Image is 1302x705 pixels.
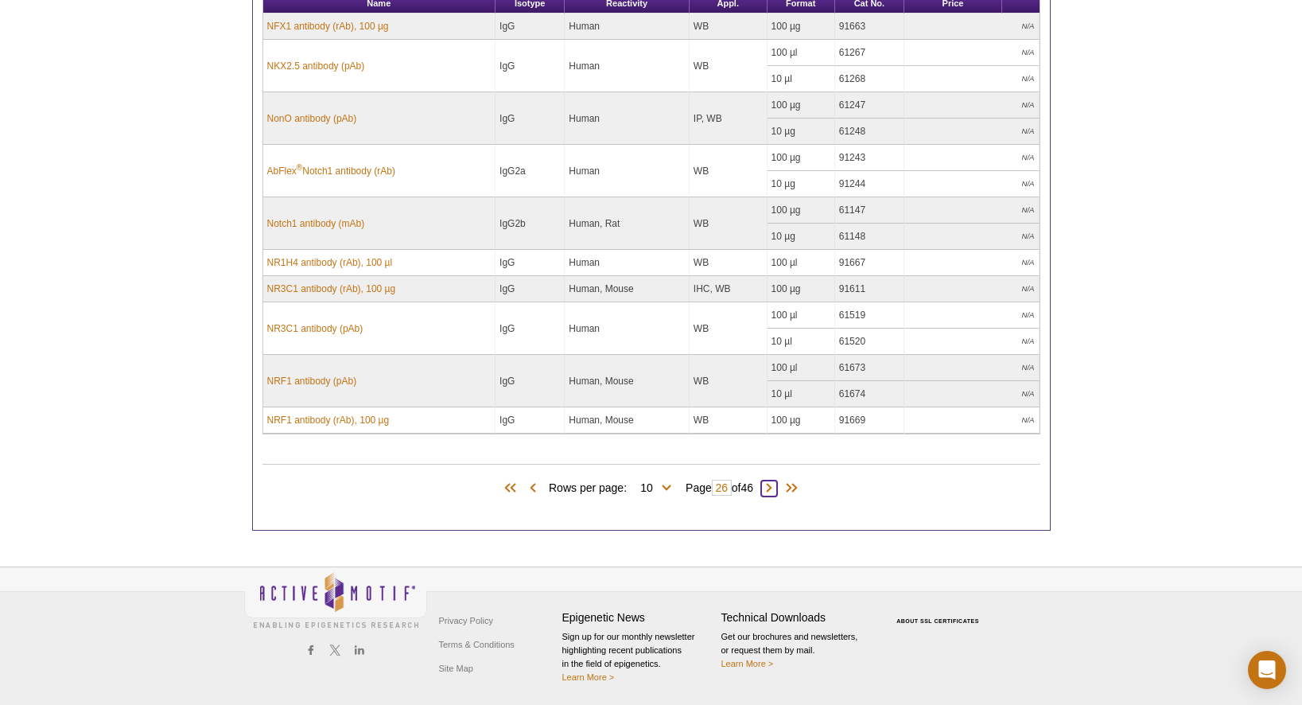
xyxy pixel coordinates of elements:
[267,164,395,178] a: AbFlex®Notch1 antibody (rAb)
[565,276,690,302] td: Human, Mouse
[904,224,1039,250] td: N/A
[835,407,904,434] td: 91669
[549,479,678,495] span: Rows per page:
[1248,651,1286,689] div: Open Intercom Messenger
[435,609,497,633] a: Privacy Policy
[565,302,690,355] td: Human
[768,355,835,381] td: 100 µl
[496,92,565,145] td: IgG
[768,224,835,250] td: 10 µg
[768,119,835,145] td: 10 µg
[496,355,565,407] td: IgG
[835,145,904,171] td: 91243
[267,255,393,270] a: NR1H4 antibody (rAb), 100 µl
[835,119,904,145] td: 61248
[768,40,835,66] td: 100 µl
[690,250,768,276] td: WB
[761,481,777,497] span: Next Page
[496,145,565,197] td: IgG2a
[267,216,365,231] a: Notch1 antibody (mAb)
[768,145,835,171] td: 100 µg
[904,250,1039,276] td: N/A
[904,355,1039,381] td: N/A
[496,407,565,434] td: IgG
[904,171,1039,197] td: N/A
[562,630,713,684] p: Sign up for our monthly newsletter highlighting recent publications in the field of epigenetics.
[678,480,761,496] span: Page of
[835,355,904,381] td: 61673
[565,40,690,92] td: Human
[768,329,835,355] td: 10 µl
[267,111,357,126] a: NonO antibody (pAb)
[835,381,904,407] td: 61674
[562,672,615,682] a: Learn More >
[501,481,525,497] span: First Page
[496,197,565,250] td: IgG2b
[904,302,1039,329] td: N/A
[904,145,1039,171] td: N/A
[768,14,835,40] td: 100 µg
[768,92,835,119] td: 100 µg
[690,40,768,92] td: WB
[835,40,904,66] td: 61267
[690,276,768,302] td: IHC, WB
[435,656,477,680] a: Site Map
[835,171,904,197] td: 91244
[880,595,1000,630] table: Click to Verify - This site chose Symantec SSL for secure e-commerce and confidential communicati...
[690,145,768,197] td: WB
[835,66,904,92] td: 61268
[267,59,365,73] a: NKX2.5 antibody (pAb)
[835,92,904,119] td: 61247
[835,14,904,40] td: 91663
[721,659,774,668] a: Learn More >
[904,381,1039,407] td: N/A
[768,250,835,276] td: 100 µl
[904,197,1039,224] td: N/A
[496,250,565,276] td: IgG
[690,355,768,407] td: WB
[562,611,713,625] h4: Epigenetic News
[768,302,835,329] td: 100 µl
[835,224,904,250] td: 61148
[768,407,835,434] td: 100 µg
[525,481,541,497] span: Previous Page
[835,250,904,276] td: 91667
[690,92,768,145] td: IP, WB
[904,92,1039,119] td: N/A
[904,14,1039,40] td: N/A
[267,374,357,388] a: NRF1 antibody (pAb)
[690,407,768,434] td: WB
[496,302,565,355] td: IgG
[768,381,835,407] td: 10 µl
[904,40,1039,66] td: N/A
[262,464,1040,465] h2: Products (451)
[565,355,690,407] td: Human, Mouse
[565,92,690,145] td: Human
[435,633,519,656] a: Terms & Conditions
[768,66,835,92] td: 10 µl
[267,321,363,336] a: NR3C1 antibody (pAb)
[565,197,690,250] td: Human, Rat
[835,329,904,355] td: 61520
[768,276,835,302] td: 100 µg
[904,276,1039,302] td: N/A
[244,567,427,632] img: Active Motif,
[690,197,768,250] td: WB
[690,14,768,40] td: WB
[565,407,690,434] td: Human, Mouse
[565,14,690,40] td: Human
[777,481,801,497] span: Last Page
[904,119,1039,145] td: N/A
[904,329,1039,355] td: N/A
[835,276,904,302] td: 91611
[690,302,768,355] td: WB
[721,611,873,625] h4: Technical Downloads
[740,481,753,494] span: 46
[565,145,690,197] td: Human
[721,630,873,671] p: Get our brochures and newsletters, or request them by mail.
[904,407,1039,434] td: N/A
[496,40,565,92] td: IgG
[267,413,390,427] a: NRF1 antibody (rAb), 100 µg
[835,302,904,329] td: 61519
[768,197,835,224] td: 100 µg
